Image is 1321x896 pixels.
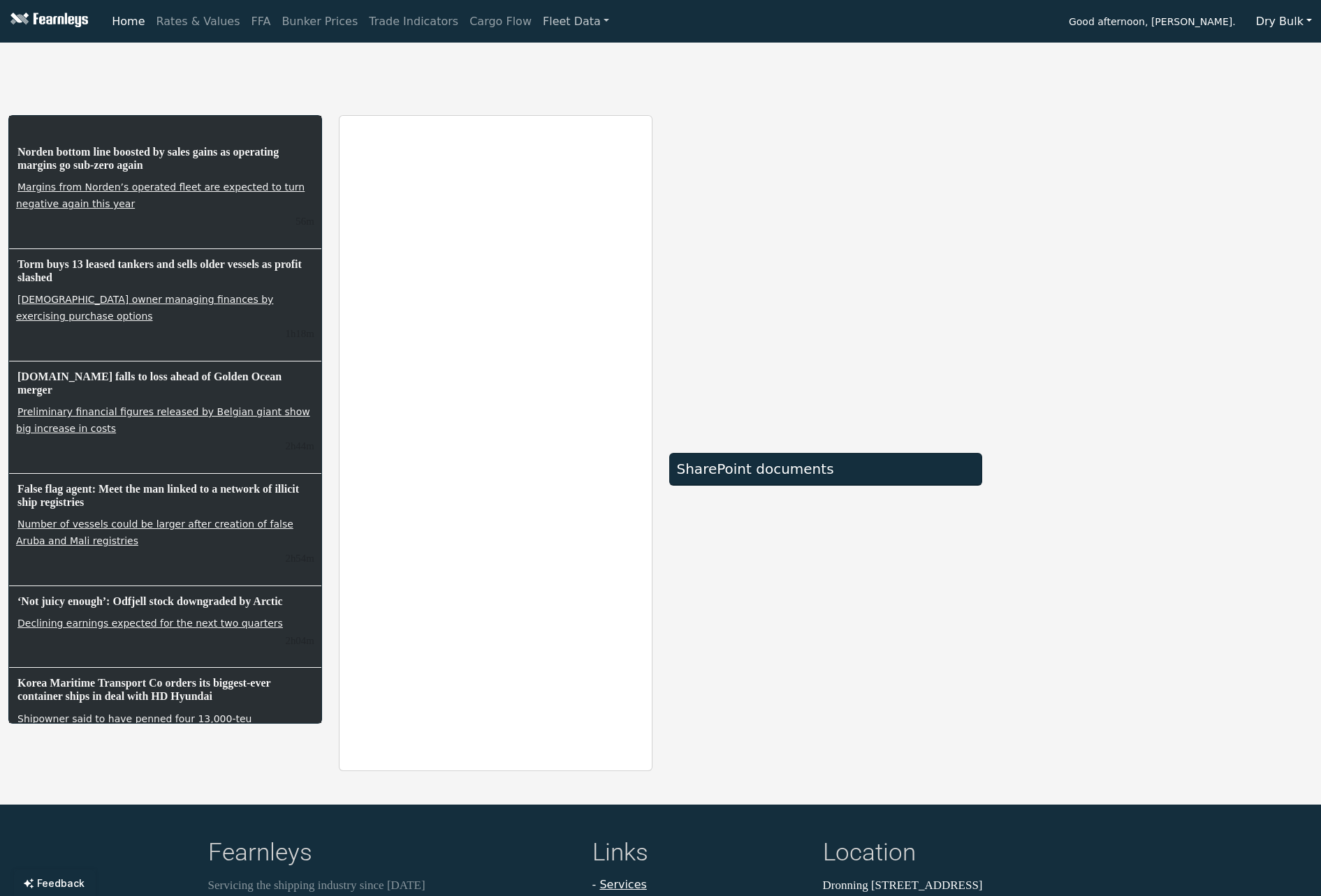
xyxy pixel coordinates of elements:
iframe: mini symbol-overview TradingView widget [999,618,1313,771]
h4: Fearnleys [208,838,576,871]
a: Services [599,878,646,891]
small: 14/08/2025, 2:23:36 pm [285,553,314,564]
iframe: mini symbol-overview TradingView widget [999,450,1313,604]
a: FFA [246,8,277,36]
small: 14/08/2025, 2:59:20 pm [285,328,314,339]
a: Preliminary financial figures released by Belgian giant show big increase in costs [16,405,310,435]
img: Fearnleys Logo [7,13,88,30]
button: Dry Bulk [1247,8,1321,35]
a: Declining earnings expected for the next two quarters [16,616,284,630]
a: Bunker Prices [276,8,363,36]
h6: [DOMAIN_NAME] falls to loss ahead of Golden Ocean merger [16,368,314,398]
a: Shipowner said to have penned four 13,000-teu newbuildings at compatriot yard [16,712,251,742]
li: - [592,876,806,893]
small: 14/08/2025, 2:33:49 pm [285,440,314,451]
h6: Norden bottom line boosted by sales gains as operating margins go sub-zero again [16,144,314,173]
small: 14/08/2025, 2:13:27 pm [285,635,314,646]
span: Good afternoon, [PERSON_NAME]. [1069,11,1236,35]
a: [DEMOGRAPHIC_DATA] owner managing finances by exercising purchase options [16,292,273,323]
a: Trade Indicators [363,8,464,36]
small: 14/08/2025, 3:21:31 pm [295,216,314,227]
h6: False flag agent: Meet the man linked to a network of illicit ship registries [16,481,314,510]
a: Fleet Data [537,8,615,36]
h6: ‘Not juicy enough’: Odfjell stock downgraded by Arctic [16,593,314,609]
a: Number of vessels could be larger after creation of false Aruba and Mali registries [16,517,293,548]
a: Cargo Flow [464,8,537,36]
iframe: mini symbol-overview TradingView widget [999,283,1313,436]
h6: Korea Maritime Transport Co orders its biggest-ever container ships in deal with HD Hyundai [16,675,314,704]
iframe: tickers TradingView widget [8,48,1313,98]
iframe: mini symbol-overview TradingView widget [999,115,1313,269]
a: Home [106,8,150,36]
p: Servicing the shipping industry since [DATE] [208,876,576,895]
p: Dronning [STREET_ADDRESS] [823,876,1114,895]
iframe: market overview TradingView widget [669,115,983,438]
h4: Links [592,838,806,871]
iframe: report archive [340,116,652,770]
div: SharePoint documents [677,461,975,477]
a: Rates & Values [151,8,246,36]
h6: Torm buys 13 leased tankers and sells older vessels as profit slashed [16,256,314,285]
h4: Location [823,838,1114,871]
a: Margins from Norden’s operated fleet are expected to turn negative again this year [16,180,305,211]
